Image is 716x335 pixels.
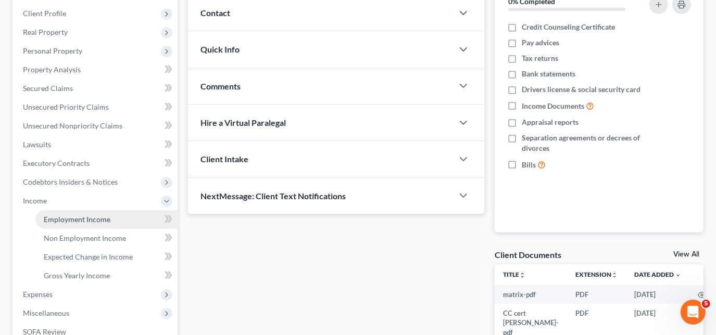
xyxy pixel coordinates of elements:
[611,272,618,278] i: unfold_more
[23,140,51,149] span: Lawsuits
[15,79,178,98] a: Secured Claims
[575,270,618,278] a: Extensionunfold_more
[23,196,47,205] span: Income
[15,60,178,79] a: Property Analysis
[23,159,90,167] span: Executory Contracts
[522,37,559,48] span: Pay advices
[35,229,178,248] a: Non Employment Income
[675,272,681,278] i: expand_more
[44,271,110,280] span: Gross Yearly Income
[44,234,126,242] span: Non Employment Income
[200,44,240,54] span: Quick Info
[15,98,178,117] a: Unsecured Priority Claims
[23,9,66,18] span: Client Profile
[15,135,178,154] a: Lawsuits
[522,69,575,79] span: Bank statements
[495,249,561,260] div: Client Documents
[23,308,69,317] span: Miscellaneous
[200,81,241,91] span: Comments
[23,28,68,36] span: Real Property
[23,102,109,111] span: Unsecured Priority Claims
[200,118,286,127] span: Hire a Virtual Paralegal
[23,121,122,130] span: Unsecured Nonpriority Claims
[702,300,710,308] span: 5
[495,285,567,304] td: matrix-pdf
[522,53,558,63] span: Tax returns
[519,272,525,278] i: unfold_more
[522,101,584,111] span: Income Documents
[522,133,643,153] span: Separation agreements or decrees of divorces
[673,251,699,258] a: View All
[522,117,579,127] span: Appraisal reports
[35,210,178,229] a: Employment Income
[15,154,178,173] a: Executory Contracts
[503,270,525,278] a: Titleunfold_more
[44,215,110,224] span: Employment Income
[522,84,640,95] span: Drivers license & social security card
[35,266,178,285] a: Gross Yearly Income
[23,177,118,186] span: Codebtors Insiders & Notices
[681,300,706,325] iframe: Intercom live chat
[200,191,346,201] span: NextMessage: Client Text Notifications
[634,270,681,278] a: Date Added expand_more
[44,252,133,261] span: Expected Change in Income
[200,8,230,18] span: Contact
[15,117,178,135] a: Unsecured Nonpriority Claims
[200,154,248,164] span: Client Intake
[23,65,81,74] span: Property Analysis
[522,22,615,32] span: Credit Counseling Certificate
[626,285,689,304] td: [DATE]
[522,160,536,170] span: Bills
[23,46,82,55] span: Personal Property
[23,290,53,299] span: Expenses
[567,285,626,304] td: PDF
[35,248,178,266] a: Expected Change in Income
[23,84,73,93] span: Secured Claims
